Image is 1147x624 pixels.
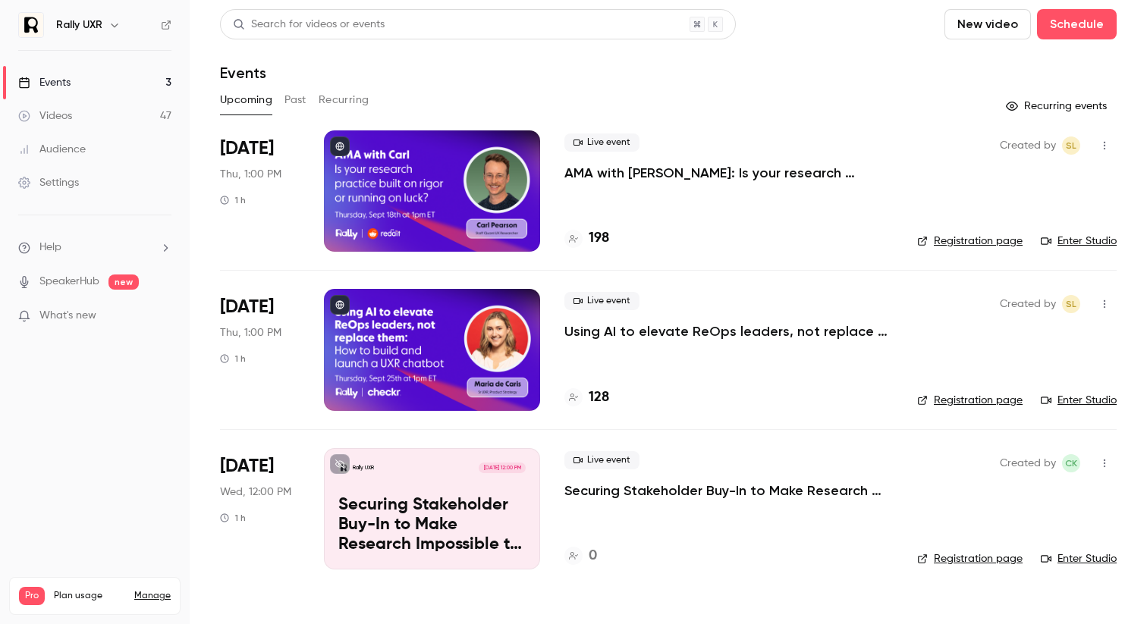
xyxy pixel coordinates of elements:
div: 1 h [220,353,246,365]
span: Thu, 1:00 PM [220,325,281,340]
span: SL [1066,295,1076,313]
span: Sydney Lawson [1062,136,1080,155]
button: Upcoming [220,88,272,112]
p: Securing Stakeholder Buy-In to Make Research Impossible to Ignore [338,496,526,554]
span: Live event [564,133,639,152]
span: Wed, 12:00 PM [220,484,291,500]
span: SL [1066,136,1076,155]
a: Registration page [917,551,1023,566]
a: AMA with [PERSON_NAME]: Is your research practice built on rigor or running on luck? [564,164,893,182]
div: Search for videos or events [233,17,385,33]
h1: Events [220,64,266,82]
a: Registration page [917,234,1023,249]
a: SpeakerHub [39,274,99,290]
span: Created by [1000,136,1056,155]
span: [DATE] [220,454,274,478]
span: What's new [39,308,96,324]
button: Recurring [319,88,369,112]
span: Created by [1000,295,1056,313]
span: Created by [1000,454,1056,472]
span: Caroline Kearney [1062,454,1080,472]
div: Sep 25 Thu, 1:00 PM (America/Toronto) [220,289,300,410]
a: Enter Studio [1041,234,1117,249]
a: Registration page [917,393,1023,408]
span: CK [1065,454,1077,472]
span: new [108,274,139,290]
div: Events [18,75,71,90]
span: Live event [564,451,639,469]
div: Videos [18,108,72,124]
a: Enter Studio [1041,551,1117,566]
span: [DATE] [220,136,274,161]
div: Oct 8 Wed, 12:00 PM (America/New York) [220,448,300,569]
span: Thu, 1:00 PM [220,167,281,182]
span: Sydney Lawson [1062,295,1080,313]
span: [DATE] [220,295,274,319]
a: Enter Studio [1041,393,1117,408]
li: help-dropdown-opener [18,240,171,256]
button: Past [284,88,306,112]
div: Audience [18,142,86,157]
div: Sep 18 Thu, 1:00 PM (America/Toronto) [220,130,300,252]
a: 198 [564,228,609,249]
iframe: Noticeable Trigger [153,309,171,323]
span: Live event [564,292,639,310]
h4: 128 [589,387,609,408]
a: Securing Stakeholder Buy-In to Make Research Impossible to Ignore [564,481,893,500]
h4: 198 [589,228,609,249]
span: [DATE] 12:00 PM [479,463,525,473]
button: New video [944,9,1031,39]
a: Using AI to elevate ReOps leaders, not replace them: How to build and launch a UXR chatbot [564,322,893,340]
p: Rally UXR [353,464,374,472]
span: Help [39,240,61,256]
div: 1 h [220,194,246,206]
div: 1 h [220,512,246,524]
a: Securing Stakeholder Buy-In to Make Research Impossible to IgnoreRally UXR[DATE] 12:00 PMSecuring... [324,448,540,569]
h4: 0 [589,546,597,566]
span: Plan usage [54,590,125,602]
div: Settings [18,175,79,190]
button: Schedule [1037,9,1117,39]
button: Recurring events [999,94,1117,118]
span: Pro [19,587,45,605]
a: Manage [134,590,171,602]
h6: Rally UXR [56,17,102,33]
a: 0 [564,546,597,566]
a: 128 [564,387,609,408]
img: Rally UXR [19,13,43,37]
